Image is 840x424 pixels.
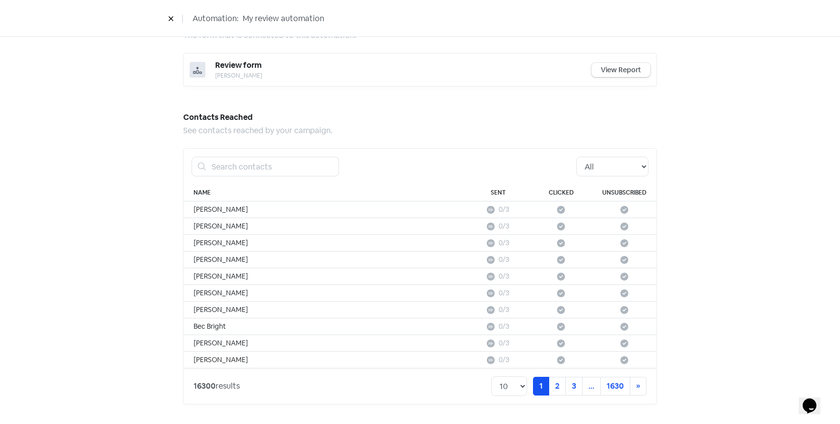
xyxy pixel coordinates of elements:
[582,377,601,396] a: ...
[183,110,657,125] h5: Contacts Reached
[499,288,509,298] div: 0/3
[194,381,216,391] strong: 16300
[565,377,583,396] a: 3
[530,184,592,201] th: Clicked
[499,238,509,248] div: 0/3
[799,385,830,414] iframe: chat widget
[193,13,239,25] span: Automation:
[499,355,509,365] div: 0/3
[184,252,467,268] td: [PERSON_NAME]
[499,338,509,348] div: 0/3
[184,218,467,235] td: [PERSON_NAME]
[184,335,467,352] td: [PERSON_NAME]
[499,305,509,315] div: 0/3
[184,201,467,218] td: [PERSON_NAME]
[591,63,650,77] a: View Report
[184,285,467,302] td: [PERSON_NAME]
[184,302,467,318] td: [PERSON_NAME]
[184,184,467,201] th: Name
[183,125,657,137] div: See contacts reached by your campaign.
[194,380,240,392] div: results
[600,377,630,396] a: 1630
[636,381,640,391] span: »
[499,254,509,265] div: 0/3
[184,352,467,368] td: [PERSON_NAME]
[533,377,549,396] a: 1
[215,60,262,70] span: Review form
[499,204,509,215] div: 0/3
[467,184,530,201] th: Sent
[592,184,656,201] th: Unsubscribed
[215,71,591,80] div: [PERSON_NAME]
[549,377,566,396] a: 2
[184,268,467,285] td: [PERSON_NAME]
[184,235,467,252] td: [PERSON_NAME]
[499,271,509,282] div: 0/3
[499,221,509,231] div: 0/3
[184,318,467,335] td: Bec Bright
[499,321,509,332] div: 0/3
[206,157,339,176] input: Search contacts
[630,377,646,396] a: Next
